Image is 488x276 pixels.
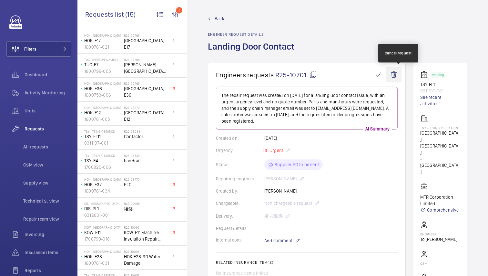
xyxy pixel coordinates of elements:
div: Cancel request [385,50,412,56]
p: 1600761-034 [84,188,121,194]
p: 1600796-005 [84,68,121,74]
span: handrail [124,157,167,164]
span: [GEOGRAPHIC_DATA] E17 [124,37,167,50]
a: See recent activities [420,94,459,107]
h2: R25-05766 [124,33,167,37]
p: DIS - [GEOGRAPHIC_DATA] [84,202,121,205]
h2: R25-09098 [124,202,167,205]
h2: R25-10098 [124,250,167,253]
p: HOK-E37 [84,181,121,188]
p: Engineer [420,232,457,236]
span: PLC [124,181,167,188]
button: Filters [6,41,71,57]
p: Working [432,74,444,76]
a: Comprehensive [420,207,459,213]
span: Back [215,15,224,22]
span: [GEOGRAPHIC_DATA] E36 [124,85,167,98]
p: HOK-E36 [84,85,121,92]
h2: Engineer request details [208,32,298,37]
h2: R25-05770 [124,106,167,109]
span: Requests list [85,10,125,18]
span: KOW-E11 Machine Insulation Repair (burnt) [124,229,167,242]
h2: R25-08583 [124,129,167,133]
span: Engineers requests [216,71,274,79]
p: 1600753-006 [84,92,121,98]
span: Requests [25,126,71,132]
p: - [GEOGRAPHIC_DATA] [420,156,459,175]
p: KOW - [GEOGRAPHIC_DATA] [84,225,121,229]
h2: R25-08633 [124,154,167,157]
p: HOK - [GEOGRAPHIC_DATA] [84,81,121,85]
p: TUC - [PERSON_NAME][GEOGRAPHIC_DATA] [84,58,121,62]
span: Contactor [124,133,167,140]
p: AI Summary [363,126,392,132]
span: [GEOGRAPHIC_DATA] E12 [124,109,167,122]
p: HOK - [GEOGRAPHIC_DATA] [84,33,121,37]
span: CSM view [23,162,71,168]
p: TSY - Tsing Yi Station [84,129,121,133]
span: HOK E28-30 Water Damage [124,253,167,266]
p: HOK-E28 [84,253,121,260]
span: Filters [24,46,36,52]
h1: Landing Door Contact [208,41,298,63]
span: Reports [25,267,71,274]
p: 0311197-001 [420,88,459,94]
p: HOK - [GEOGRAPHIC_DATA] [84,106,121,109]
p: 0312631-001 [84,212,121,218]
p: KOW-E11 [84,229,121,236]
span: Supply view [23,180,71,186]
span: Units [25,108,71,114]
h2: R25-08770 [124,177,167,181]
span: Activity Monitoring [25,90,71,96]
p: MTR Corporation Limited [420,194,459,207]
h2: R25-05769 [124,81,167,85]
p: TSY - Tsing Yi Station [84,154,121,157]
p: HOK-E12 [84,109,121,116]
p: 1600761-005 [84,116,121,122]
span: Invoicing [25,231,71,238]
p: 1700790-018 [84,236,121,242]
p: TSY-E4 [84,157,121,164]
p: HOK-E17 [84,37,121,44]
p: [GEOGRAPHIC_DATA] [GEOGRAPHIC_DATA] [420,130,459,156]
span: [PERSON_NAME][GEOGRAPHIC_DATA] E7 [124,62,167,74]
span: Insurance items [25,249,71,256]
p: TSY-FL11 [420,81,459,88]
span: Dashboard [25,71,71,78]
p: TSY-FL11 [84,133,121,140]
p: TUC-E7 [84,62,121,68]
p: To [PERSON_NAME] [420,236,457,243]
p: HOK - [GEOGRAPHIC_DATA] [84,250,121,253]
p: 1600761-031 [84,260,121,266]
p: DIS-PL1 [84,205,121,212]
h2: R25-05768 [124,58,167,62]
p: TSY - Tsing Yi Station [420,126,459,130]
p: HOK - [GEOGRAPHIC_DATA] [84,177,121,181]
span: Technical S. view [23,198,71,204]
p: 1700820-006 [84,164,121,170]
p: 1600761-021 [84,44,121,50]
h2: R25-10095 [124,225,167,229]
span: 維修 [124,205,167,212]
p: CSM [420,262,428,265]
span: Repair team view [23,216,71,222]
h2: Related insurance item(s) [216,260,398,265]
span: R25-10701 [275,71,317,79]
p: 0311197-001 [84,140,121,146]
span: All requests [23,144,71,150]
p: The repair request was created on [DATE] for a landing door contact issue, with an urgent urgency... [221,92,392,124]
img: elevator.svg [420,71,431,79]
span: Add comment [264,237,292,244]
